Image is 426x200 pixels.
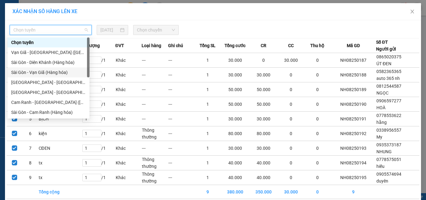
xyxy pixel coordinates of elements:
[278,82,304,97] td: 0
[142,42,161,49] span: Loại hàng
[115,97,142,112] td: Khác
[410,9,415,14] span: close
[221,82,249,97] td: 50.000
[82,112,115,126] td: / 1
[376,76,400,81] span: auto 365 nh
[278,156,304,170] td: 0
[195,53,221,68] td: 1
[331,156,376,170] td: NH08250194
[168,68,195,82] td: ---
[331,82,376,97] td: NH08250189
[137,25,175,35] span: Chọn chuyến
[115,42,124,49] span: ĐVT
[82,97,115,112] td: / 1
[11,99,86,106] div: Cam Ranh - [GEOGRAPHIC_DATA] ([GEOGRAPHIC_DATA])
[168,42,183,49] span: Ghi chú
[376,120,387,125] span: hằng
[376,142,401,147] span: 0935373187
[376,84,401,89] span: 0812544587
[115,82,142,97] td: Khác
[168,141,195,156] td: ---
[142,156,168,170] td: Thông thường
[249,141,278,156] td: 30.000
[82,126,115,141] td: / 1
[376,61,391,66] span: ÚT ĐEN
[304,126,331,141] td: 0
[331,53,376,68] td: NH08250187
[115,170,142,185] td: Khác
[249,82,278,97] td: 50.000
[142,126,168,141] td: Thông thường
[225,42,245,49] span: Tổng cước
[5,40,24,46] span: Đã thu :
[11,69,86,76] div: Sài Gòn - Vạn Giã (Hàng hóa)
[195,112,221,126] td: 1
[331,170,376,185] td: NH08250195
[221,97,249,112] td: 50.000
[7,107,90,117] div: Sài Gòn - Cam Ranh (Hàng hóa)
[11,59,86,66] div: Sài Gòn - Diên Khánh (Hàng hóa)
[38,141,82,156] td: CĐEN
[221,185,249,199] td: 380.000
[22,156,38,170] td: 8
[11,109,86,116] div: Sài Gòn - Cam Ranh (Hàng hóa)
[278,68,304,82] td: 0
[278,53,304,68] td: 30.000
[221,126,249,141] td: 80.000
[82,156,115,170] td: / 1
[304,68,331,82] td: 0
[376,39,396,52] div: Số ĐT Người gửi
[288,42,294,49] span: CC
[221,141,249,156] td: 30.000
[376,178,388,183] span: duyên
[13,25,88,35] span: Chọn tuyến
[73,5,117,13] div: Quận 5
[5,5,15,12] span: Gửi:
[331,112,376,126] td: NH08250191
[7,87,90,97] div: Sài Gòn - Ninh Hòa (Hàng hóa)
[38,185,82,199] td: Tổng cộng
[249,53,278,68] td: 0
[278,112,304,126] td: 0
[142,112,168,126] td: ---
[11,39,86,46] div: Chọn tuyến
[168,170,195,185] td: ---
[73,20,117,29] div: 0919652030
[142,97,168,112] td: ---
[5,5,69,19] div: [GEOGRAPHIC_DATA]
[376,90,389,95] span: NGỌC
[5,19,69,27] div: duyên
[22,126,38,141] td: 6
[304,97,331,112] td: 0
[195,185,221,199] td: 9
[73,6,88,12] span: Nhận:
[142,82,168,97] td: ---
[331,141,376,156] td: NH08250193
[195,82,221,97] td: 1
[7,47,90,57] div: Vạn Giã - Sài Gòn (Hàng hóa)
[82,53,115,68] td: / 1
[221,112,249,126] td: 30.000
[115,141,142,156] td: Khác
[5,39,70,47] div: 40.000
[221,156,249,170] td: 40.000
[11,89,86,96] div: [GEOGRAPHIC_DATA] - [GEOGRAPHIC_DATA] ([GEOGRAPHIC_DATA])
[142,53,168,68] td: ---
[142,170,168,185] td: Thông thường
[376,172,401,177] span: 0905574694
[376,98,401,103] span: 0906597277
[11,79,86,86] div: [GEOGRAPHIC_DATA] - [GEOGRAPHIC_DATA] (Hàng hóa)
[304,141,331,156] td: 0
[7,67,90,77] div: Sài Gòn - Vạn Giã (Hàng hóa)
[278,126,304,141] td: 0
[278,141,304,156] td: 0
[168,156,195,170] td: ---
[221,53,249,68] td: 30.000
[168,112,195,126] td: ---
[73,13,117,20] div: Diễm
[376,105,385,110] span: HOÀ
[115,112,142,126] td: Khác
[195,141,221,156] td: 1
[7,37,90,47] div: Chọn tuyến
[115,156,142,170] td: Khác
